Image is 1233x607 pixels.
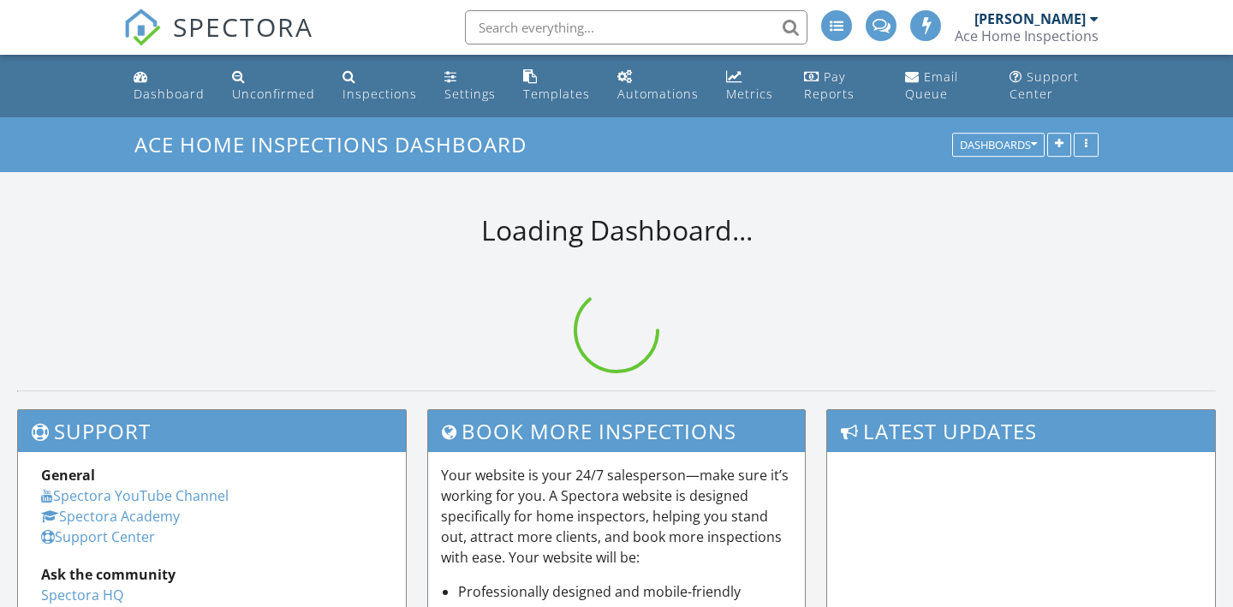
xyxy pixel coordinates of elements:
[516,62,597,110] a: Templates
[905,68,958,102] div: Email Queue
[827,410,1215,452] h3: Latest Updates
[41,466,95,485] strong: General
[898,62,988,110] a: Email Queue
[726,86,773,102] div: Metrics
[173,9,313,45] span: SPECTORA
[41,507,180,526] a: Spectora Academy
[336,62,424,110] a: Inspections
[465,10,807,45] input: Search everything...
[225,62,322,110] a: Unconfirmed
[342,86,417,102] div: Inspections
[134,130,541,158] a: Ace Home Inspections Dashboard
[952,134,1045,158] button: Dashboards
[18,410,406,452] h3: Support
[123,9,161,46] img: The Best Home Inspection Software - Spectora
[41,486,229,505] a: Spectora YouTube Channel
[797,62,885,110] a: Pay Reports
[1003,62,1106,110] a: Support Center
[974,10,1086,27] div: [PERSON_NAME]
[804,68,855,102] div: Pay Reports
[719,62,783,110] a: Metrics
[611,62,706,110] a: Automations (Advanced)
[438,62,503,110] a: Settings
[232,86,315,102] div: Unconfirmed
[134,86,205,102] div: Dashboard
[123,23,313,59] a: SPECTORA
[41,586,123,604] a: Spectora HQ
[127,62,211,110] a: Dashboard
[955,27,1099,45] div: Ace Home Inspections
[428,410,806,452] h3: Book More Inspections
[41,564,383,585] div: Ask the community
[458,581,793,602] li: Professionally designed and mobile-friendly
[523,86,590,102] div: Templates
[441,465,793,568] p: Your website is your 24/7 salesperson—make sure it’s working for you. A Spectora website is desig...
[960,140,1037,152] div: Dashboards
[444,86,496,102] div: Settings
[1010,68,1079,102] div: Support Center
[617,86,699,102] div: Automations
[41,527,155,546] a: Support Center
